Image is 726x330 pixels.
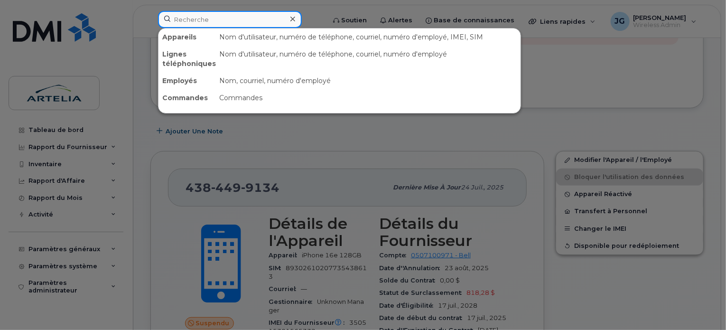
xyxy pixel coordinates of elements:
div: Employés [158,72,215,89]
div: Nom, courriel, numéro d'employé [215,72,521,89]
div: Appareils [158,28,215,46]
div: Lignes téléphoniques [158,46,215,72]
input: Recherche [158,11,302,28]
div: Nom d'utilisateur, numéro de téléphone, courriel, numéro d'employé [215,46,521,72]
div: Commandes [215,89,521,106]
div: Nom d'utilisateur, numéro de téléphone, courriel, numéro d'employé, IMEI, SIM [215,28,521,46]
div: Commandes [158,89,215,106]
